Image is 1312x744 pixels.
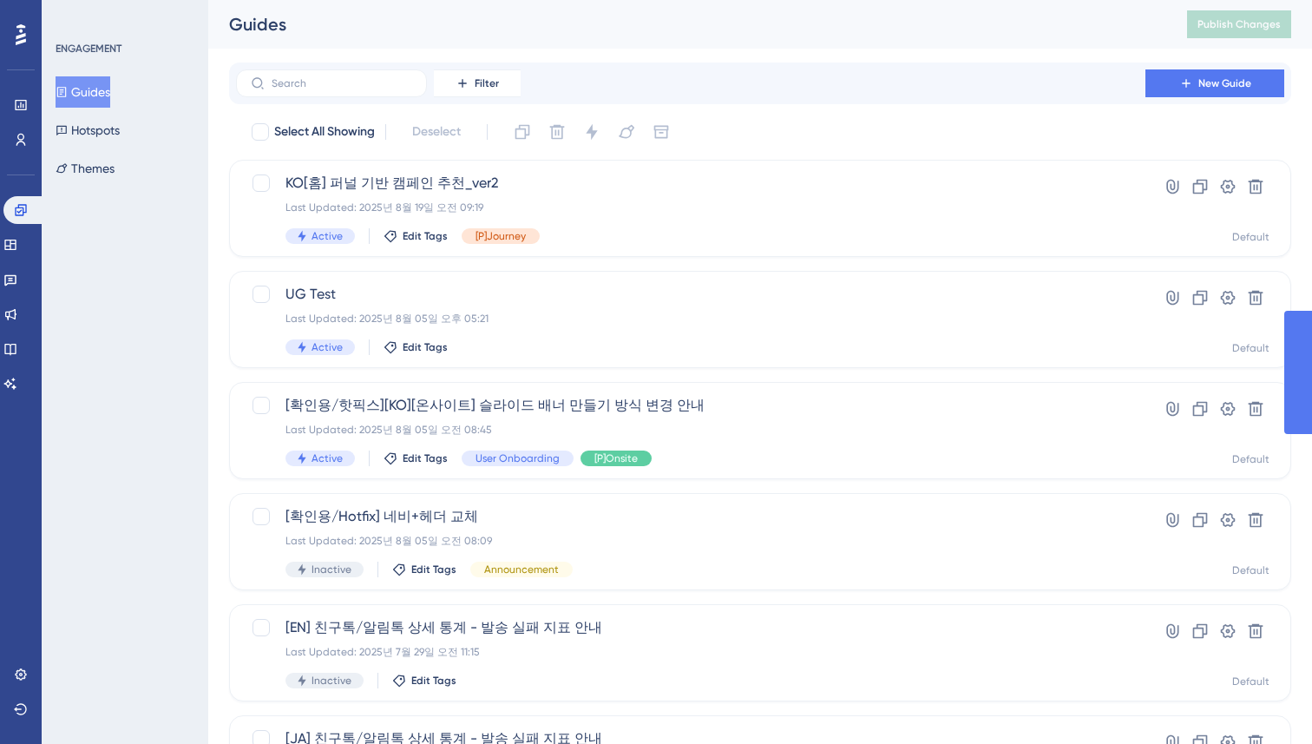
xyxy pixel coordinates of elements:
[392,563,456,576] button: Edit Tags
[476,229,526,243] span: [P]Journey
[56,153,115,184] button: Themes
[1187,10,1291,38] button: Publish Changes
[285,645,1096,659] div: Last Updated: 2025년 7월 29일 오전 11:15
[312,674,351,688] span: Inactive
[1232,452,1269,466] div: Default
[285,617,1096,638] span: [EN] 친구톡/알림톡 상세 통계 - 발송 실패 지표 안내
[285,284,1096,305] span: UG Test
[272,77,412,89] input: Search
[285,534,1096,548] div: Last Updated: 2025년 8월 05일 오전 08:09
[229,12,1144,36] div: Guides
[1198,76,1251,90] span: New Guide
[1232,341,1269,355] div: Default
[384,340,448,354] button: Edit Tags
[1197,17,1281,31] span: Publish Changes
[1239,675,1291,728] iframe: UserGuiding AI Assistant Launcher
[403,229,448,243] span: Edit Tags
[56,76,110,108] button: Guides
[285,423,1096,437] div: Last Updated: 2025년 8월 05일 오전 08:45
[1232,563,1269,577] div: Default
[56,115,120,146] button: Hotspots
[1232,675,1269,688] div: Default
[411,674,456,688] span: Edit Tags
[476,451,560,465] span: User Onboarding
[312,229,343,243] span: Active
[412,122,461,142] span: Deselect
[285,506,1096,527] span: [확인용/Hotfix] 네비+헤더 교체
[484,563,559,576] span: Announcement
[312,563,351,576] span: Inactive
[1145,69,1284,97] button: New Guide
[285,201,1096,214] div: Last Updated: 2025년 8월 19일 오전 09:19
[1232,230,1269,244] div: Default
[384,451,448,465] button: Edit Tags
[312,340,343,354] span: Active
[285,312,1096,326] div: Last Updated: 2025년 8월 05일 오후 05:21
[434,69,521,97] button: Filter
[475,76,499,90] span: Filter
[274,122,375,142] span: Select All Showing
[285,395,1096,416] span: [확인용/핫픽스][KO][온사이트] 슬라이드 배너 만들기 방식 변경 안내
[397,116,476,148] button: Deselect
[384,229,448,243] button: Edit Tags
[285,173,1096,194] span: KO[홈] 퍼널 기반 캠페인 추천_ver2
[392,674,456,688] button: Edit Tags
[403,340,448,354] span: Edit Tags
[594,451,638,465] span: [P]Onsite
[312,451,343,465] span: Active
[411,563,456,576] span: Edit Tags
[403,451,448,465] span: Edit Tags
[56,42,121,56] div: ENGAGEMENT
